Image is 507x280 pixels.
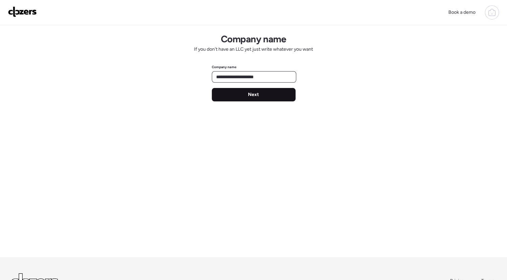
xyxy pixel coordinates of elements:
label: Company name [212,65,237,69]
img: Logo [8,6,37,17]
span: Book a demo [448,9,476,15]
h1: Company name [221,33,286,45]
span: Next [248,91,259,98]
span: If you don't have an LLC yet just write whatever you want [194,46,313,53]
